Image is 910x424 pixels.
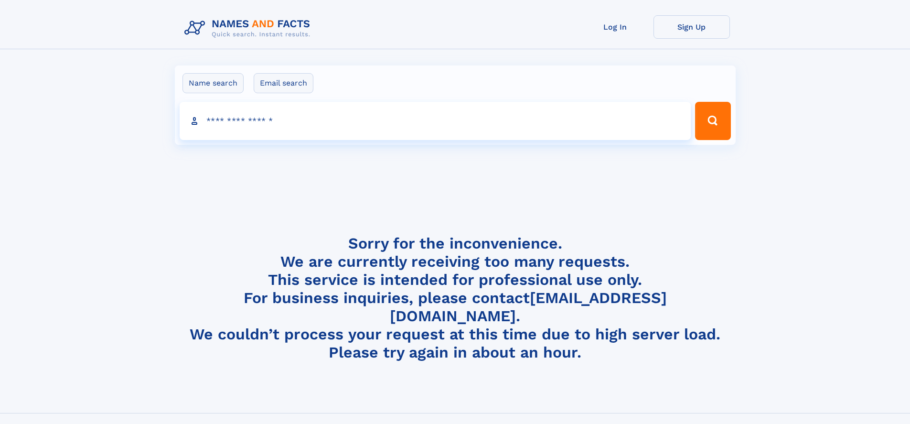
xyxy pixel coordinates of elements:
[181,234,730,362] h4: Sorry for the inconvenience. We are currently receiving too many requests. This service is intend...
[181,15,318,41] img: Logo Names and Facts
[695,102,730,140] button: Search Button
[180,102,691,140] input: search input
[577,15,653,39] a: Log In
[390,289,667,325] a: [EMAIL_ADDRESS][DOMAIN_NAME]
[254,73,313,93] label: Email search
[182,73,244,93] label: Name search
[653,15,730,39] a: Sign Up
